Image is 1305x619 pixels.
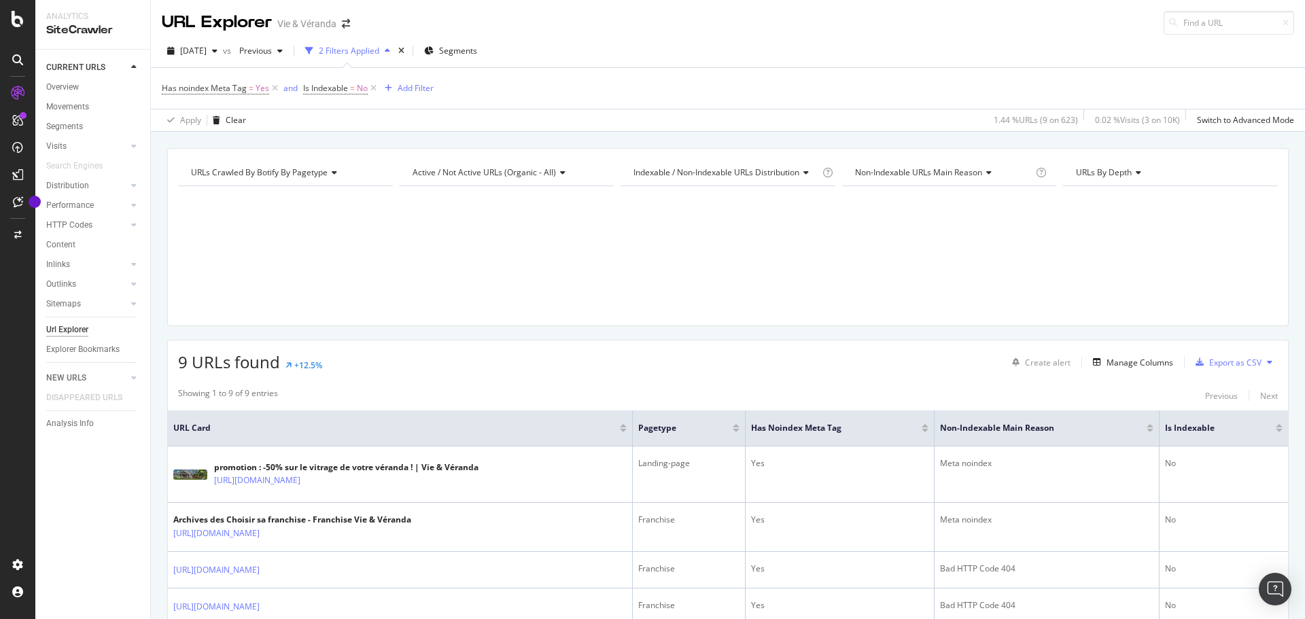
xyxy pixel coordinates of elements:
[46,297,81,311] div: Sitemaps
[46,179,127,193] a: Distribution
[214,461,478,474] div: promotion : -50% sur le vitrage de votre véranda ! | Vie & Véranda
[46,11,139,22] div: Analytics
[751,514,929,526] div: Yes
[46,323,141,337] a: Url Explorer
[439,45,477,56] span: Segments
[46,120,83,134] div: Segments
[173,422,616,434] span: URL Card
[46,342,120,357] div: Explorer Bookmarks
[751,457,929,470] div: Yes
[46,391,122,405] div: DISAPPEARED URLS
[234,45,272,56] span: Previous
[1259,573,1291,605] div: Open Intercom Messenger
[46,218,127,232] a: HTTP Codes
[350,82,355,94] span: =
[994,114,1078,126] div: 1.44 % URLs ( 9 on 623 )
[1260,387,1278,404] button: Next
[46,139,127,154] a: Visits
[1191,109,1294,131] button: Switch to Advanced Mode
[342,19,350,29] div: arrow-right-arrow-left
[1165,514,1283,526] div: No
[1205,390,1238,402] div: Previous
[398,82,434,94] div: Add Filter
[638,599,739,612] div: Franchise
[46,371,86,385] div: NEW URLS
[1107,357,1173,368] div: Manage Columns
[940,457,1153,470] div: Meta noindex
[188,162,381,183] h4: URLs Crawled By Botify By pagetype
[751,599,929,612] div: Yes
[1197,114,1294,126] div: Switch to Advanced Mode
[1165,599,1283,612] div: No
[300,40,396,62] button: 2 Filters Applied
[1165,563,1283,575] div: No
[1007,351,1071,373] button: Create alert
[46,80,141,94] a: Overview
[162,11,272,34] div: URL Explorer
[162,82,247,94] span: Has noindex Meta Tag
[413,166,556,178] span: Active / Not Active URLs (organic - all)
[178,387,278,404] div: Showing 1 to 9 of 9 entries
[940,599,1153,612] div: Bad HTTP Code 404
[1164,11,1294,35] input: Find a URL
[940,563,1153,575] div: Bad HTTP Code 404
[1209,357,1261,368] div: Export as CSV
[46,218,92,232] div: HTTP Codes
[638,514,739,526] div: Franchise
[223,45,234,56] span: vs
[855,166,982,178] span: Non-Indexable URLs Main Reason
[46,277,76,291] div: Outlinks
[46,100,89,114] div: Movements
[46,159,116,173] a: Search Engines
[283,82,298,94] div: and
[46,100,141,114] a: Movements
[1025,357,1071,368] div: Create alert
[1260,390,1278,402] div: Next
[379,80,434,96] button: Add Filter
[173,514,411,526] div: Archives des Choisir sa franchise - Franchise Vie & Véranda
[751,563,929,575] div: Yes
[226,114,246,126] div: Clear
[256,79,269,98] span: Yes
[46,258,70,272] div: Inlinks
[180,114,201,126] div: Apply
[180,45,207,56] span: 2025 Sep. 7th
[1073,162,1266,183] h4: URLs by Depth
[173,600,260,614] a: [URL][DOMAIN_NAME]
[1205,387,1238,404] button: Previous
[46,60,127,75] a: CURRENT URLS
[46,198,127,213] a: Performance
[46,277,127,291] a: Outlinks
[277,17,336,31] div: Vie & Véranda
[940,514,1153,526] div: Meta noindex
[46,60,105,75] div: CURRENT URLS
[46,179,89,193] div: Distribution
[214,474,300,487] a: [URL][DOMAIN_NAME]
[294,359,322,371] div: +12.5%
[46,323,88,337] div: Url Explorer
[191,166,328,178] span: URLs Crawled By Botify By pagetype
[638,422,712,434] span: pagetype
[46,120,141,134] a: Segments
[46,258,127,272] a: Inlinks
[46,159,103,173] div: Search Engines
[46,139,67,154] div: Visits
[46,342,141,357] a: Explorer Bookmarks
[1165,422,1255,434] span: Is Indexable
[46,391,136,405] a: DISAPPEARED URLS
[46,198,94,213] div: Performance
[631,162,820,183] h4: Indexable / Non-Indexable URLs Distribution
[29,196,41,208] div: Tooltip anchor
[1076,166,1132,178] span: URLs by Depth
[46,22,139,38] div: SiteCrawler
[852,162,1034,183] h4: Non-Indexable URLs Main Reason
[638,563,739,575] div: Franchise
[1087,354,1173,370] button: Manage Columns
[633,166,799,178] span: Indexable / Non-Indexable URLs distribution
[46,238,75,252] div: Content
[46,238,141,252] a: Content
[751,422,902,434] span: Has noindex Meta Tag
[46,297,127,311] a: Sitemaps
[357,79,368,98] span: No
[46,417,94,431] div: Analysis Info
